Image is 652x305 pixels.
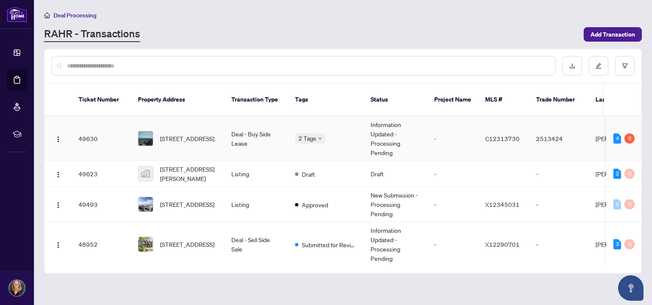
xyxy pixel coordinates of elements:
[138,237,153,251] img: thumbnail-img
[529,187,589,222] td: -
[529,116,589,161] td: 2513424
[225,187,288,222] td: Listing
[138,167,153,181] img: thumbnail-img
[9,280,25,296] img: Profile Icon
[160,134,214,143] span: [STREET_ADDRESS]
[72,161,131,187] td: 49623
[485,240,520,248] span: X12290701
[298,133,316,143] span: 2 Tags
[138,131,153,146] img: thumbnail-img
[478,83,529,116] th: MLS #
[160,164,218,183] span: [STREET_ADDRESS][PERSON_NAME]
[613,239,621,249] div: 3
[138,197,153,212] img: thumbnail-img
[622,63,628,69] span: filter
[485,201,520,208] span: X12345031
[51,237,65,251] button: Logo
[624,169,635,179] div: 0
[225,161,288,187] td: Listing
[44,12,50,18] span: home
[53,11,96,19] span: Deal Processing
[427,161,478,187] td: -
[302,169,315,179] span: Draft
[529,161,589,187] td: -
[624,133,635,144] div: 6
[589,56,608,76] button: edit
[72,187,131,222] td: 49493
[615,56,635,76] button: filter
[569,63,575,69] span: download
[225,116,288,161] td: Deal - Buy Side Lease
[72,83,131,116] th: Ticket Number
[529,83,589,116] th: Trade Number
[613,199,621,209] div: 0
[624,199,635,209] div: 0
[44,27,140,42] a: RAHR - Transactions
[51,198,65,211] button: Logo
[485,135,520,142] span: C12313730
[55,136,62,143] img: Logo
[7,6,27,22] img: logo
[364,83,427,116] th: Status
[427,222,478,267] td: -
[55,202,62,209] img: Logo
[584,27,642,42] button: Add Transaction
[51,167,65,181] button: Logo
[288,83,364,116] th: Tags
[427,83,478,116] th: Project Name
[55,242,62,249] img: Logo
[562,56,582,76] button: download
[596,63,601,69] span: edit
[225,83,288,116] th: Transaction Type
[427,187,478,222] td: -
[364,116,427,161] td: Information Updated - Processing Pending
[160,240,214,249] span: [STREET_ADDRESS]
[618,275,644,301] button: Open asap
[427,116,478,161] td: -
[302,240,357,249] span: Submitted for Review
[72,116,131,161] td: 49630
[624,239,635,249] div: 0
[160,200,214,209] span: [STREET_ADDRESS]
[225,222,288,267] td: Deal - Sell Side Sale
[529,222,589,267] td: -
[72,222,131,267] td: 48952
[364,187,427,222] td: New Submission - Processing Pending
[131,83,225,116] th: Property Address
[51,132,65,145] button: Logo
[364,222,427,267] td: Information Updated - Processing Pending
[302,200,328,209] span: Approved
[590,28,635,41] span: Add Transaction
[613,169,621,179] div: 2
[613,133,621,144] div: 4
[55,171,62,178] img: Logo
[364,161,427,187] td: Draft
[318,136,322,141] span: down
